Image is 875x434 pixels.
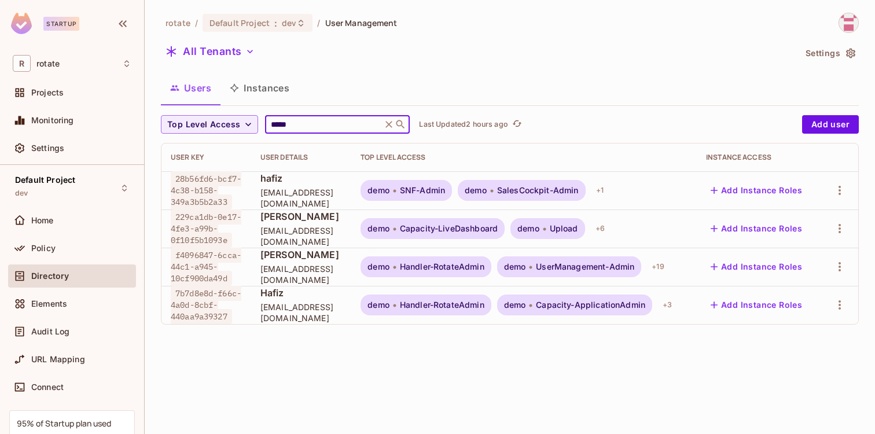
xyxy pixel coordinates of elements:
span: demo [517,224,539,233]
div: User Details [260,153,342,162]
div: + 1 [591,181,608,200]
button: Add Instance Roles [706,258,807,276]
span: Directory [31,271,69,281]
span: Hafiz [260,286,342,299]
span: Default Project [15,175,75,185]
span: demo [367,262,389,271]
button: Users [161,73,220,102]
span: dev [15,189,28,198]
div: Top Level Access [361,153,687,162]
span: Elements [31,299,67,308]
span: refresh [512,119,522,130]
span: f4096847-6cca-44c1-a945-10cf900da49d [171,248,241,286]
span: [EMAIL_ADDRESS][DOMAIN_NAME] [260,301,342,323]
span: hafiz [260,172,342,185]
li: / [317,17,320,28]
span: [EMAIL_ADDRESS][DOMAIN_NAME] [260,263,342,285]
span: Home [31,216,54,225]
span: Handler-RotateAdmin [400,262,484,271]
span: [PERSON_NAME] [260,248,342,261]
span: Default Project [209,17,270,28]
span: Monitoring [31,116,74,125]
span: Capacity-LiveDashboard [400,224,498,233]
span: Top Level Access [167,117,240,132]
span: dev [282,17,296,28]
button: Instances [220,73,299,102]
span: demo [367,224,389,233]
div: 95% of Startup plan used [17,418,111,429]
span: [EMAIL_ADDRESS][DOMAIN_NAME] [260,187,342,209]
button: Settings [801,44,859,62]
span: R [13,55,31,72]
button: Add Instance Roles [706,219,807,238]
div: + 6 [591,219,609,238]
div: Instance Access [706,153,811,162]
span: Handler-RotateAdmin [400,300,484,310]
span: Workspace: rotate [36,59,60,68]
span: demo [465,186,487,195]
span: the active workspace [166,17,190,28]
span: URL Mapping [31,355,85,364]
span: Settings [31,144,64,153]
span: Capacity-ApplicationAdmin [536,300,645,310]
span: demo [504,262,526,271]
p: Last Updated 2 hours ago [419,120,508,129]
span: Connect [31,382,64,392]
div: Startup [43,17,79,31]
button: Add user [802,115,859,134]
button: Add Instance Roles [706,296,807,314]
div: + 3 [658,296,677,314]
span: Projects [31,88,64,97]
img: SReyMgAAAABJRU5ErkJggg== [11,13,32,34]
span: [EMAIL_ADDRESS][DOMAIN_NAME] [260,225,342,247]
div: User Key [171,153,242,162]
span: 229ca1db-0e17-4fe3-a99b-0f10f5b1093e [171,209,241,248]
span: User Management [325,17,398,28]
div: + 19 [647,258,668,276]
span: Audit Log [31,327,69,336]
span: demo [367,300,389,310]
li: / [195,17,198,28]
span: : [274,19,278,28]
span: UserManagement-Admin [536,262,634,271]
span: SNF-Admin [400,186,445,195]
button: All Tenants [161,42,259,61]
img: hafiz@letsrotate.com [839,13,858,32]
span: Click to refresh data [508,117,524,131]
button: Add Instance Roles [706,181,807,200]
span: Policy [31,244,56,253]
button: refresh [510,117,524,131]
span: demo [504,300,526,310]
span: [PERSON_NAME] [260,210,342,223]
span: Upload [550,224,578,233]
button: Top Level Access [161,115,258,134]
span: 7b7d8e8d-f66c-4a0d-8cbf-440aa9a39327 [171,286,241,324]
span: 28b56fd6-bcf7-4c38-b158-349a3b5b2a33 [171,171,241,209]
span: demo [367,186,389,195]
span: SalesCockpit-Admin [497,186,579,195]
